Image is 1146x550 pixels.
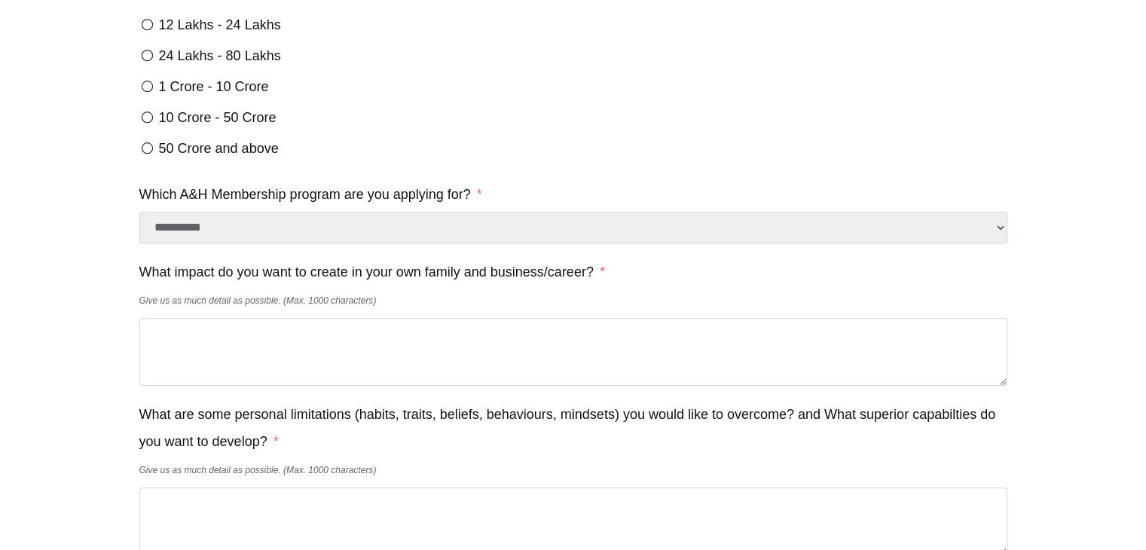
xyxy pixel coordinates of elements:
[139,287,1007,314] div: Give us as much detail as possible. (Max. 1000 characters)
[159,17,281,32] span: 12 Lakhs - 24 Lakhs
[139,50,155,61] input: 24 Lakhs - 80 Lakhs
[139,142,155,154] input: 50 Crore and above
[139,181,482,208] label: Which A&H Membership program are you applying for?
[139,112,155,123] input: 10 Crore - 50 Crore
[139,318,1007,386] textarea: What impact do you want to create in your own family and business/career?
[139,81,155,92] input: 1 Crore - 10 Crore
[139,401,1007,455] label: What are some personal limitations (habits, traits, beliefs, behaviours, mindsets) you would like...
[139,212,1007,243] select: Which A&H Membership program are you applying for?
[139,457,1007,484] div: Give us as much detail as possible. (Max. 1000 characters)
[159,141,279,156] span: 50 Crore and above
[139,258,605,286] label: What impact do you want to create in your own family and business/career?
[159,48,281,63] span: 24 Lakhs - 80 Lakhs
[139,19,155,30] input: 12 Lakhs - 24 Lakhs
[159,79,269,94] span: 1 Crore - 10 Crore
[159,110,277,125] span: 10 Crore - 50 Crore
